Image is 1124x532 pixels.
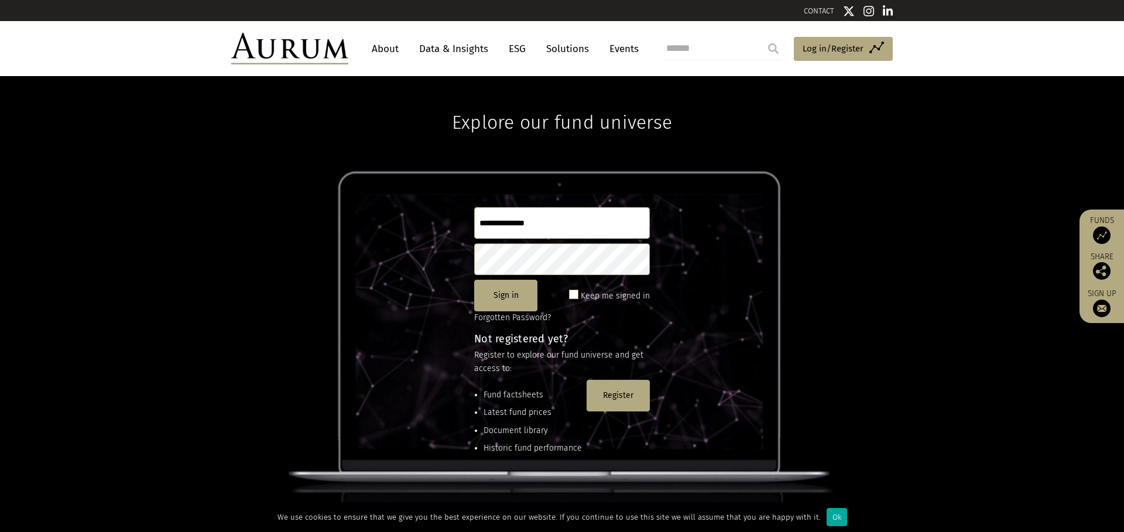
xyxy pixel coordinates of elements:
a: Forgotten Password? [474,313,551,322]
input: Submit [762,37,785,60]
a: Solutions [540,38,595,60]
a: About [366,38,405,60]
a: Data & Insights [413,38,494,60]
li: Historic fund performance [484,442,582,455]
a: Events [604,38,639,60]
label: Keep me signed in [581,289,650,303]
img: Sign up to our newsletter [1093,300,1111,317]
img: Share this post [1093,262,1111,280]
li: Document library [484,424,582,437]
a: ESG [503,38,532,60]
img: Instagram icon [863,5,874,17]
li: Latest fund prices [484,406,582,419]
img: Access Funds [1093,226,1111,244]
a: Sign up [1085,289,1118,317]
div: Ok [827,508,847,526]
p: Register to explore our fund universe and get access to: [474,349,650,375]
h1: Explore our fund universe [452,76,672,133]
a: Funds [1085,215,1118,244]
img: Aurum [231,33,348,64]
a: CONTACT [804,6,834,15]
a: Log in/Register [794,37,893,61]
img: Linkedin icon [883,5,893,17]
button: Sign in [474,280,537,311]
button: Register [587,380,650,411]
div: Share [1085,253,1118,280]
span: Log in/Register [803,42,863,56]
li: Fund factsheets [484,389,582,401]
img: Twitter icon [843,5,855,17]
h4: Not registered yet? [474,334,650,344]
